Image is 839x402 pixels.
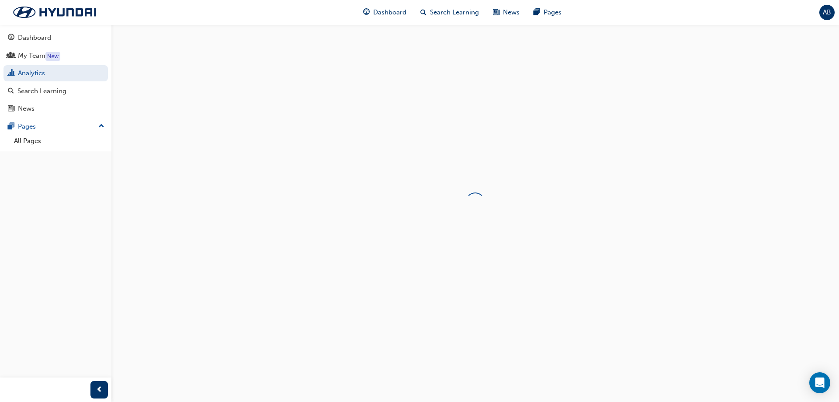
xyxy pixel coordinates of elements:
[8,105,14,113] span: news-icon
[430,7,479,17] span: Search Learning
[819,5,835,20] button: AB
[8,123,14,131] span: pages-icon
[3,119,108,135] button: Pages
[18,51,45,61] div: My Team
[527,3,569,21] a: pages-iconPages
[534,7,540,18] span: pages-icon
[809,372,830,393] div: Open Intercom Messenger
[17,86,66,96] div: Search Learning
[503,7,520,17] span: News
[8,87,14,95] span: search-icon
[413,3,486,21] a: search-iconSearch Learning
[4,3,105,21] img: Trak
[3,83,108,99] a: Search Learning
[18,122,36,132] div: Pages
[18,104,35,114] div: News
[45,52,60,61] div: Tooltip anchor
[3,101,108,117] a: News
[486,3,527,21] a: news-iconNews
[96,385,103,395] span: prev-icon
[18,33,51,43] div: Dashboard
[356,3,413,21] a: guage-iconDashboard
[544,7,562,17] span: Pages
[8,52,14,60] span: people-icon
[823,7,831,17] span: AB
[3,30,108,46] a: Dashboard
[3,48,108,64] a: My Team
[363,7,370,18] span: guage-icon
[493,7,499,18] span: news-icon
[373,7,406,17] span: Dashboard
[98,121,104,132] span: up-icon
[3,28,108,119] button: DashboardMy TeamAnalyticsSearch LearningNews
[10,134,108,148] a: All Pages
[3,65,108,81] a: Analytics
[420,7,426,18] span: search-icon
[8,70,14,77] span: chart-icon
[8,34,14,42] span: guage-icon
